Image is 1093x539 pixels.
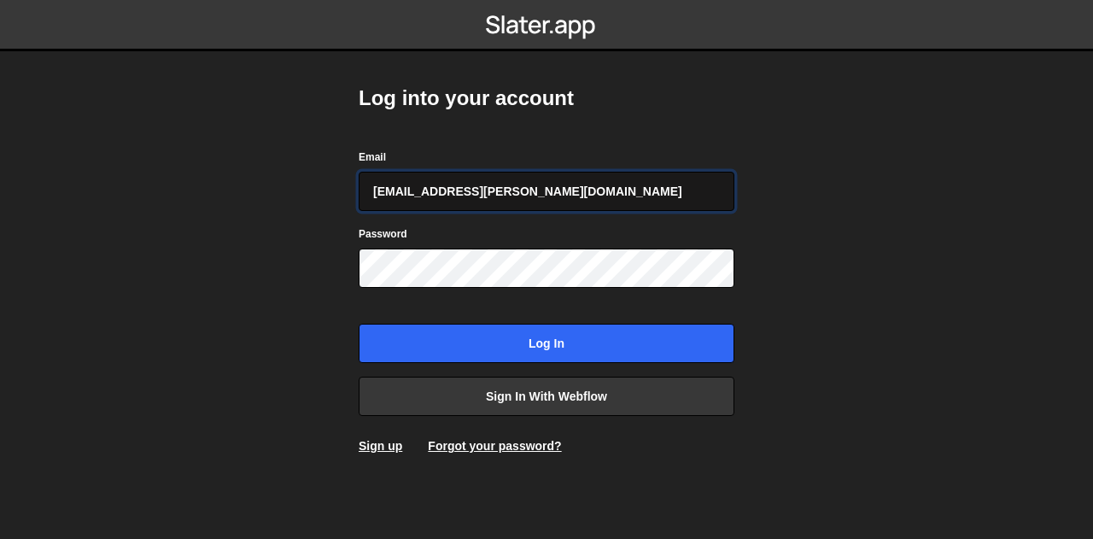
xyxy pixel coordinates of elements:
[359,226,407,243] label: Password
[359,85,734,112] h2: Log into your account
[359,149,386,166] label: Email
[428,439,561,453] a: Forgot your password?
[359,439,402,453] a: Sign up
[359,377,734,416] a: Sign in with Webflow
[359,324,734,363] input: Log in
